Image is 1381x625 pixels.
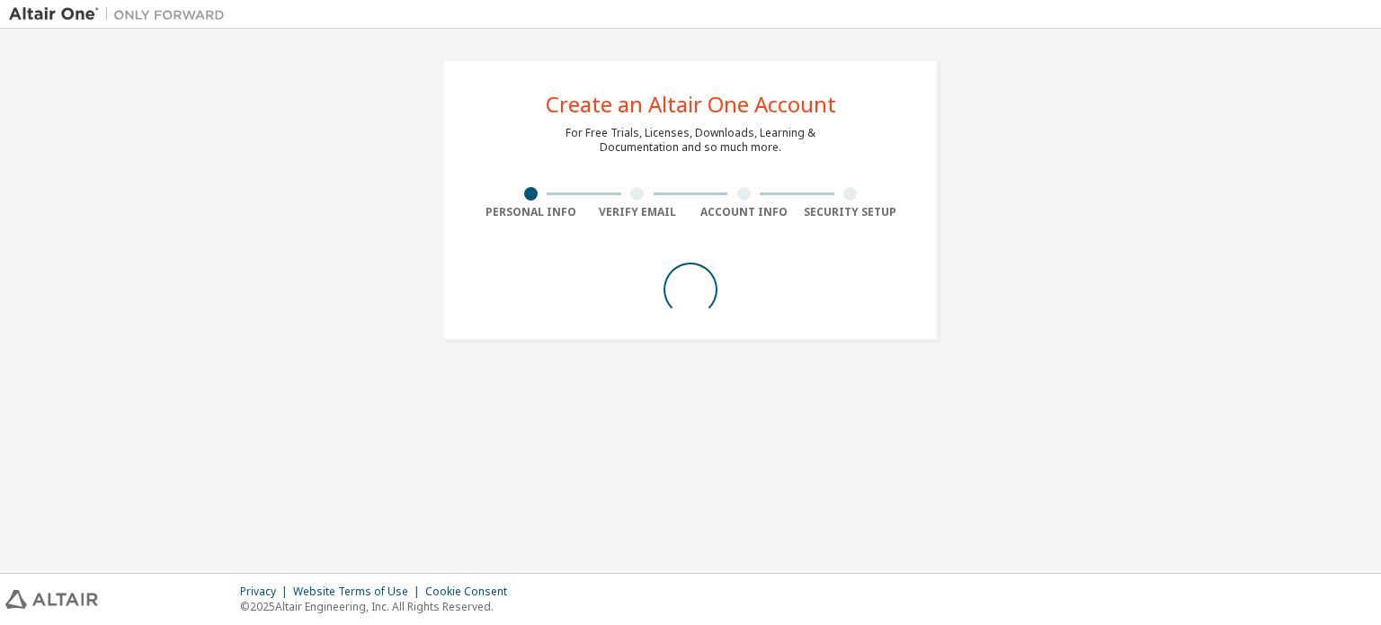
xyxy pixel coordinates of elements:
[566,126,815,155] div: For Free Trials, Licenses, Downloads, Learning & Documentation and so much more.
[546,94,836,115] div: Create an Altair One Account
[584,205,691,219] div: Verify Email
[240,585,293,599] div: Privacy
[477,205,584,219] div: Personal Info
[240,599,518,614] p: © 2025 Altair Engineering, Inc. All Rights Reserved.
[690,205,797,219] div: Account Info
[425,585,518,599] div: Cookie Consent
[797,205,904,219] div: Security Setup
[9,5,234,23] img: Altair One
[5,590,98,609] img: altair_logo.svg
[293,585,425,599] div: Website Terms of Use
